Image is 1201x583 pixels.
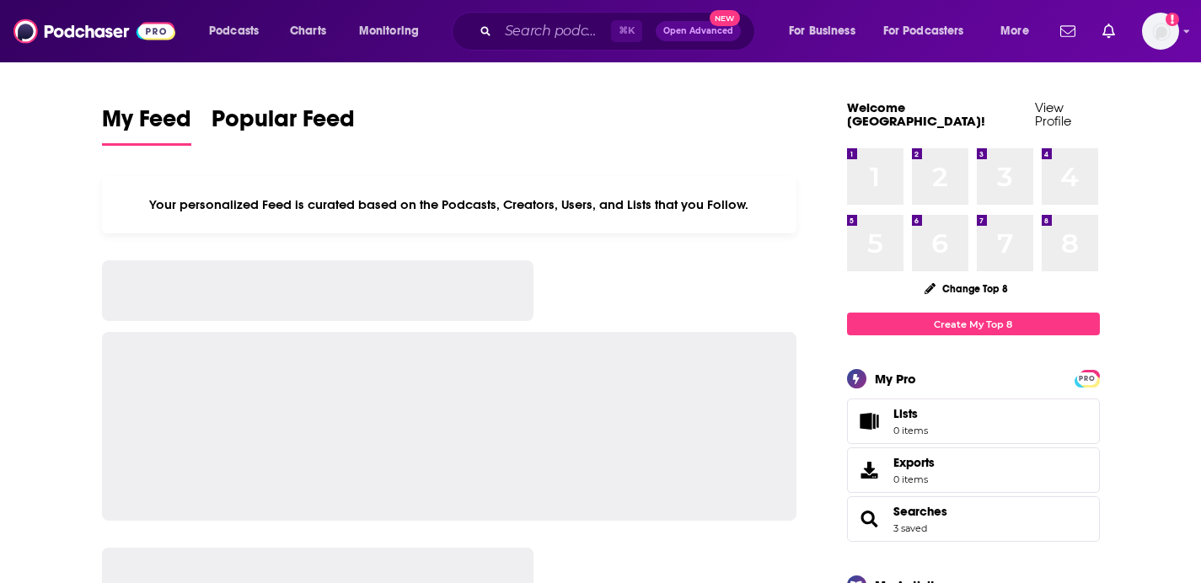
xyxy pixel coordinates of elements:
[1035,99,1071,129] a: View Profile
[290,19,326,43] span: Charts
[893,455,935,470] span: Exports
[853,458,887,482] span: Exports
[847,398,1100,444] a: Lists
[847,99,985,129] a: Welcome [GEOGRAPHIC_DATA]!
[13,15,175,47] img: Podchaser - Follow, Share and Rate Podcasts
[1166,13,1179,26] svg: Add a profile image
[847,496,1100,542] span: Searches
[1000,19,1029,43] span: More
[853,409,887,433] span: Lists
[893,425,928,436] span: 0 items
[1142,13,1179,50] button: Show profile menu
[914,278,1019,299] button: Change Top 8
[1054,17,1082,45] a: Show notifications dropdown
[893,504,947,519] a: Searches
[875,371,916,387] div: My Pro
[359,19,419,43] span: Monitoring
[777,18,877,45] button: open menu
[102,176,797,233] div: Your personalized Feed is curated based on the Podcasts, Creators, Users, and Lists that you Follow.
[468,12,771,51] div: Search podcasts, credits, & more...
[883,19,964,43] span: For Podcasters
[197,18,281,45] button: open menu
[1077,372,1097,384] a: PRO
[989,18,1050,45] button: open menu
[212,104,355,146] a: Popular Feed
[1142,13,1179,50] img: User Profile
[872,18,989,45] button: open menu
[1077,372,1097,385] span: PRO
[209,19,259,43] span: Podcasts
[893,473,935,485] span: 0 items
[710,10,740,26] span: New
[1142,13,1179,50] span: Logged in as dkcsports
[789,19,855,43] span: For Business
[102,104,191,146] a: My Feed
[498,18,611,45] input: Search podcasts, credits, & more...
[893,406,928,421] span: Lists
[656,21,741,41] button: Open AdvancedNew
[1096,17,1122,45] a: Show notifications dropdown
[847,447,1100,493] a: Exports
[853,507,887,531] a: Searches
[893,406,918,421] span: Lists
[847,313,1100,335] a: Create My Top 8
[347,18,441,45] button: open menu
[893,522,927,534] a: 3 saved
[663,27,733,35] span: Open Advanced
[102,104,191,143] span: My Feed
[611,20,642,42] span: ⌘ K
[279,18,336,45] a: Charts
[212,104,355,143] span: Popular Feed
